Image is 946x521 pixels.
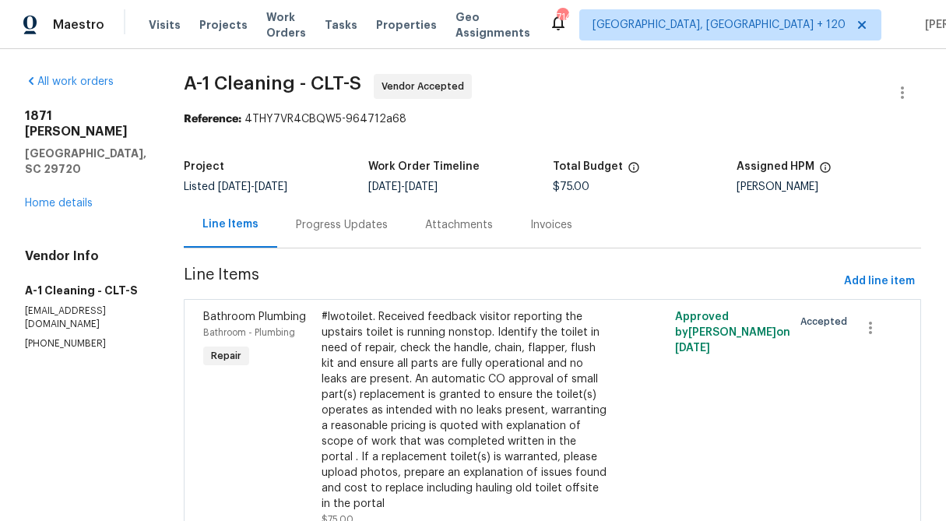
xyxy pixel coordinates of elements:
[376,17,437,33] span: Properties
[25,305,146,331] p: [EMAIL_ADDRESS][DOMAIN_NAME]
[266,9,306,40] span: Work Orders
[184,111,921,127] div: 4THY7VR4CBQW5-964712a68
[800,314,853,329] span: Accepted
[184,74,361,93] span: A-1 Cleaning - CLT-S
[593,17,846,33] span: [GEOGRAPHIC_DATA], [GEOGRAPHIC_DATA] + 120
[25,283,146,298] h5: A-1 Cleaning - CLT-S
[425,217,493,233] div: Attachments
[405,181,438,192] span: [DATE]
[218,181,287,192] span: -
[25,146,146,177] h5: [GEOGRAPHIC_DATA], SC 29720
[25,76,114,87] a: All work orders
[25,248,146,264] h4: Vendor Info
[25,337,146,350] p: [PHONE_NUMBER]
[184,161,224,172] h5: Project
[737,181,921,192] div: [PERSON_NAME]
[184,114,241,125] b: Reference:
[675,343,710,354] span: [DATE]
[368,181,438,192] span: -
[553,181,589,192] span: $75.00
[296,217,388,233] div: Progress Updates
[675,312,790,354] span: Approved by [PERSON_NAME] on
[819,161,832,181] span: The hpm assigned to this work order.
[838,267,921,296] button: Add line item
[628,161,640,181] span: The total cost of line items that have been proposed by Opendoor. This sum includes line items th...
[255,181,287,192] span: [DATE]
[53,17,104,33] span: Maestro
[25,198,93,209] a: Home details
[25,108,146,139] h2: 1871 [PERSON_NAME]
[203,312,306,322] span: Bathroom Plumbing
[382,79,470,94] span: Vendor Accepted
[557,9,568,25] div: 714
[325,19,357,30] span: Tasks
[202,216,258,232] div: Line Items
[203,328,295,337] span: Bathroom - Plumbing
[553,161,623,172] h5: Total Budget
[205,348,248,364] span: Repair
[530,217,572,233] div: Invoices
[184,267,838,296] span: Line Items
[218,181,251,192] span: [DATE]
[322,309,607,512] div: #lwotoilet. Received feedback visitor reporting the upstairs toilet is running nonstop. Identify ...
[844,272,915,291] span: Add line item
[368,181,401,192] span: [DATE]
[184,181,287,192] span: Listed
[149,17,181,33] span: Visits
[368,161,480,172] h5: Work Order Timeline
[199,17,248,33] span: Projects
[455,9,530,40] span: Geo Assignments
[737,161,814,172] h5: Assigned HPM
